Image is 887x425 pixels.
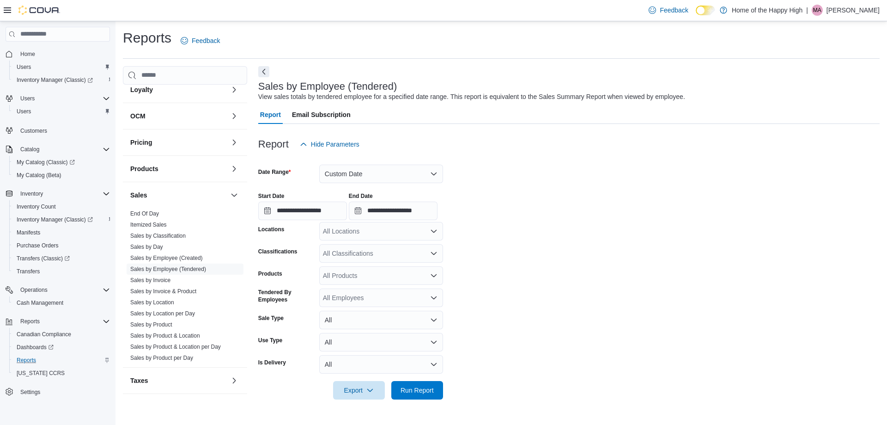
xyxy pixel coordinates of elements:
span: Cash Management [13,297,110,308]
h3: Sales [130,191,147,200]
span: My Catalog (Beta) [13,170,110,181]
button: Users [9,105,114,118]
button: Catalog [2,143,114,156]
img: Cova [18,6,60,15]
span: Transfers [17,268,40,275]
span: Manifests [13,227,110,238]
label: Is Delivery [258,359,286,366]
span: Users [17,63,31,71]
label: Tendered By Employees [258,289,316,303]
a: Inventory Manager (Classic) [13,74,97,86]
label: Date Range [258,168,291,176]
span: Manifests [17,229,40,236]
label: Classifications [258,248,298,255]
h3: Report [258,139,289,150]
a: Sales by Location per Day [130,310,195,317]
a: Sales by Product & Location [130,333,200,339]
span: Home [17,48,110,60]
button: Canadian Compliance [9,328,114,341]
span: Transfers [13,266,110,277]
button: Open list of options [430,272,437,279]
span: Run Report [401,386,434,395]
a: Feedback [177,31,224,50]
span: Operations [20,286,48,294]
span: Sales by Location [130,299,174,306]
span: Transfers (Classic) [17,255,70,262]
a: Canadian Compliance [13,329,75,340]
button: Cash Management [9,296,114,309]
button: My Catalog (Beta) [9,169,114,182]
a: Reports [13,355,40,366]
span: Dashboards [17,344,54,351]
a: Sales by Invoice & Product [130,288,196,295]
h3: Sales by Employee (Tendered) [258,81,397,92]
input: Press the down key to open a popover containing a calendar. [258,202,347,220]
button: Sales [229,190,240,201]
h1: Reports [123,29,171,47]
span: Sales by Employee (Created) [130,254,203,262]
a: Manifests [13,227,44,238]
a: End Of Day [130,210,159,217]
button: Manifests [9,226,114,239]
button: Operations [17,284,51,296]
span: My Catalog (Classic) [17,159,75,166]
button: All [319,333,443,351]
a: Sales by Product & Location per Day [130,344,221,350]
button: All [319,355,443,374]
span: Dashboards [13,342,110,353]
a: My Catalog (Classic) [13,157,79,168]
span: Reports [17,316,110,327]
button: Taxes [130,376,227,385]
button: Sales [130,191,227,200]
button: Loyalty [130,85,227,94]
button: OCM [229,111,240,122]
span: Sales by Invoice & Product [130,288,196,295]
span: Itemized Sales [130,221,167,228]
div: Sales [123,208,247,367]
a: Inventory Manager (Classic) [9,213,114,226]
input: Press the down key to open a popover containing a calendar. [349,202,437,220]
span: Purchase Orders [13,240,110,251]
a: Sales by Product per Day [130,355,193,361]
span: Reports [13,355,110,366]
h3: Pricing [130,138,152,147]
span: Customers [17,124,110,136]
h3: Taxes [130,376,148,385]
a: My Catalog (Beta) [13,170,65,181]
span: Catalog [20,146,39,153]
span: Reports [17,357,36,364]
span: Settings [20,388,40,396]
label: Start Date [258,192,285,200]
span: [US_STATE] CCRS [17,370,65,377]
p: [PERSON_NAME] [826,5,880,16]
button: OCM [130,111,227,121]
button: Loyalty [229,84,240,95]
button: Inventory Count [9,200,114,213]
button: Open list of options [430,250,437,257]
h3: Products [130,164,158,173]
span: Users [17,93,110,104]
span: Feedback [660,6,688,15]
button: Inventory [2,187,114,200]
span: Inventory Manager (Classic) [13,74,110,86]
span: Users [20,95,35,102]
button: Next [258,66,269,77]
input: Dark Mode [696,6,715,15]
p: | [806,5,808,16]
span: Users [13,106,110,117]
div: View sales totals by tendered employee for a specified date range. This report is equivalent to t... [258,92,685,102]
span: Sales by Invoice [130,277,170,284]
button: Reports [9,354,114,367]
button: Products [229,163,240,174]
button: Users [2,92,114,105]
span: Feedback [192,36,220,45]
span: Operations [17,284,110,296]
a: Cash Management [13,297,67,308]
a: Sales by Classification [130,233,186,239]
button: Custom Date [319,165,443,183]
a: Sales by Location [130,299,174,306]
span: My Catalog (Classic) [13,157,110,168]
